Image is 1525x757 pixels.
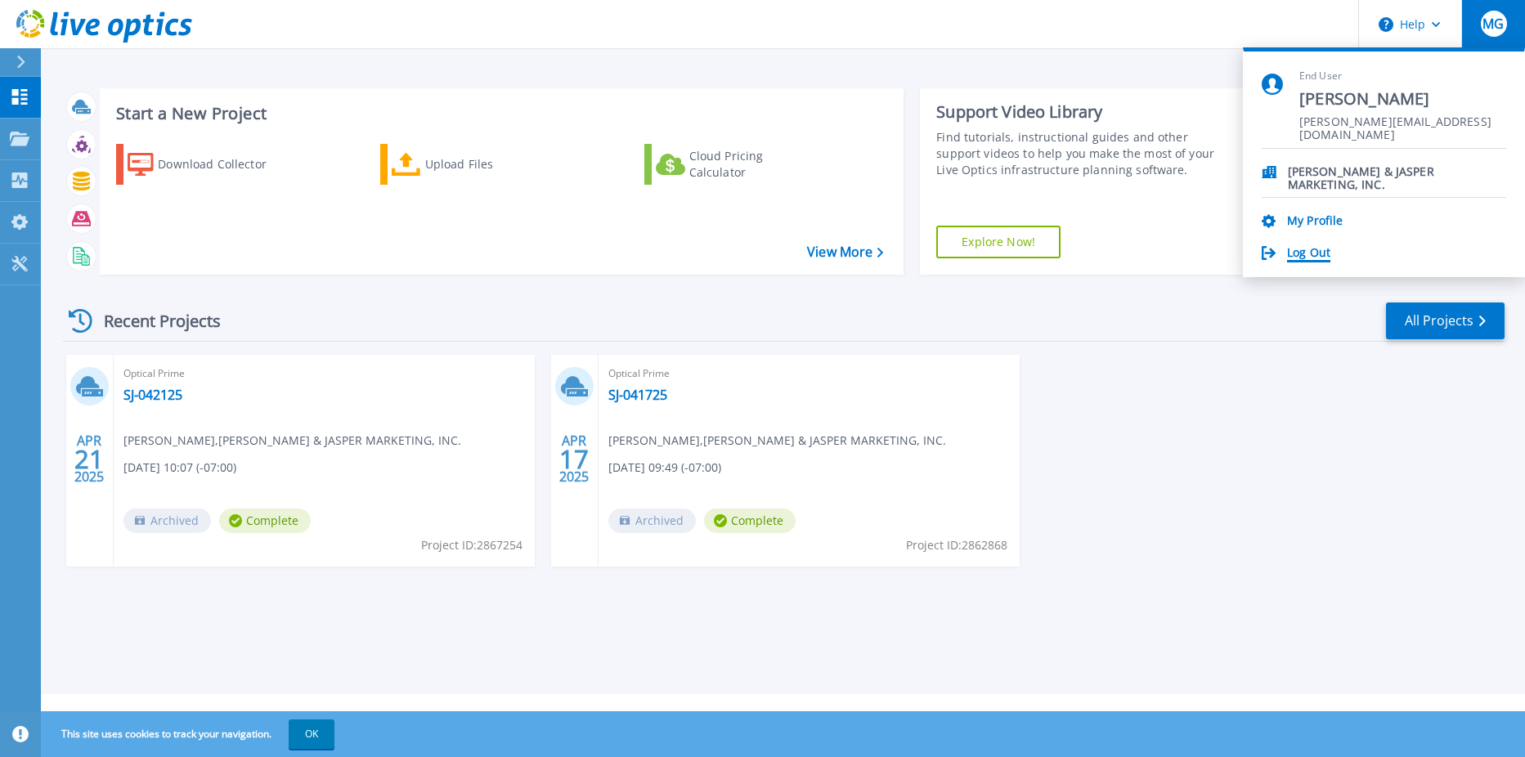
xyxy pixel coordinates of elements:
span: 17 [559,452,589,466]
a: Explore Now! [936,226,1061,258]
div: APR 2025 [74,429,105,489]
a: My Profile [1287,214,1343,230]
a: Upload Files [380,144,563,185]
span: MG [1482,17,1504,30]
div: APR 2025 [558,429,590,489]
button: OK [289,719,334,749]
span: 21 [74,452,104,466]
h3: Start a New Project [116,105,882,123]
span: [DATE] 09:49 (-07:00) [608,459,721,477]
a: SJ-042125 [123,387,182,403]
a: Cloud Pricing Calculator [644,144,827,185]
span: End User [1299,69,1506,83]
span: Complete [704,508,796,533]
div: Upload Files [425,148,556,181]
a: View More [807,244,883,260]
a: Download Collector [116,144,298,185]
span: Project ID: 2862868 [906,536,1007,554]
a: SJ-041725 [608,387,667,403]
span: [DATE] 10:07 (-07:00) [123,459,236,477]
div: Cloud Pricing Calculator [689,148,820,181]
a: All Projects [1386,302,1505,339]
span: Optical Prime [123,365,525,383]
span: [PERSON_NAME] , [PERSON_NAME] & JASPER MARKETING, INC. [608,432,946,450]
span: Complete [219,508,311,533]
a: Log Out [1287,246,1330,262]
p: [PERSON_NAME] & JASPER MARKETING, INC. [1288,165,1506,181]
span: Archived [608,508,696,533]
div: Find tutorials, instructional guides and other support videos to help you make the most of your L... [936,129,1234,178]
div: Recent Projects [63,301,243,341]
span: Optical Prime [608,365,1010,383]
span: Project ID: 2867254 [421,536,523,554]
span: [PERSON_NAME] , [PERSON_NAME] & JASPER MARKETING, INC. [123,432,461,450]
span: [PERSON_NAME] [1299,88,1506,110]
span: Archived [123,508,211,533]
div: Download Collector [158,148,289,181]
span: [PERSON_NAME][EMAIL_ADDRESS][DOMAIN_NAME] [1299,115,1506,131]
div: Support Video Library [936,101,1234,123]
span: This site uses cookies to track your navigation. [45,719,334,749]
